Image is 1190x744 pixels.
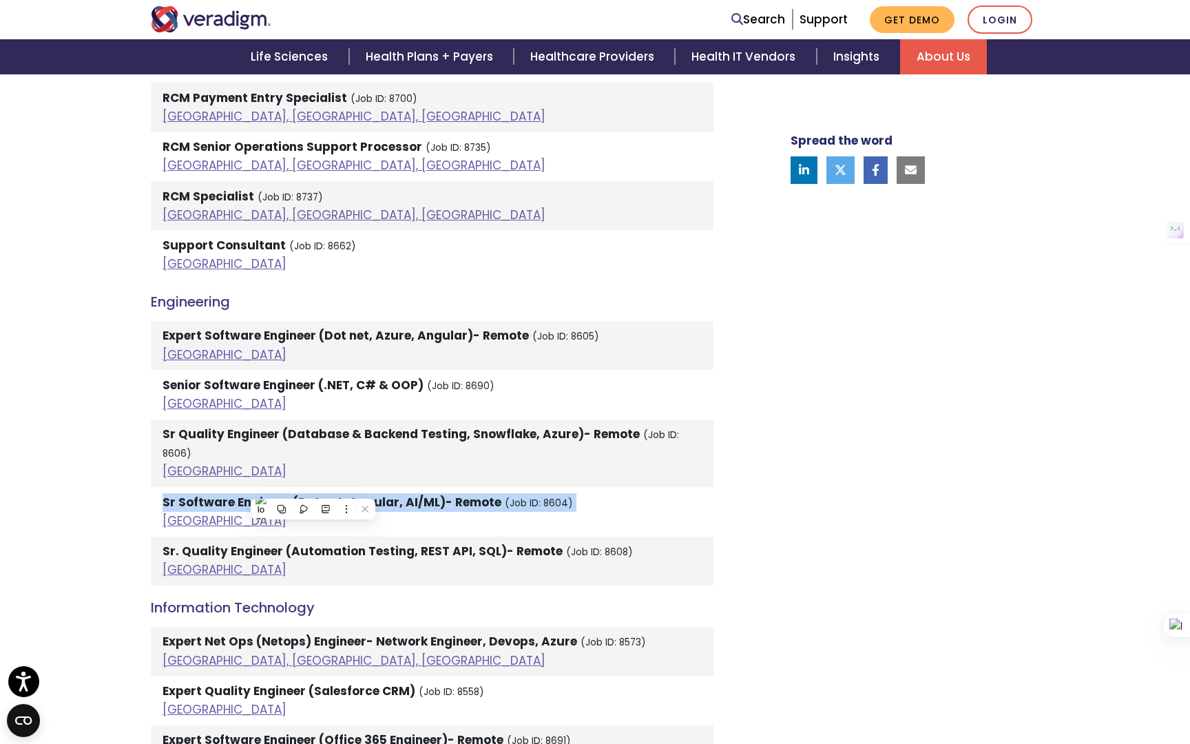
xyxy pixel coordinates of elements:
strong: Support Consultant [163,237,286,254]
a: Health Plans + Payers [349,39,514,74]
small: (Job ID: 8662) [289,240,356,253]
small: (Job ID: 8605) [532,330,599,343]
a: [GEOGRAPHIC_DATA] [163,561,286,578]
a: [GEOGRAPHIC_DATA], [GEOGRAPHIC_DATA], [GEOGRAPHIC_DATA] [163,207,545,223]
img: Veradigm logo [151,6,271,32]
a: Get Demo [870,6,954,33]
strong: Senior Software Engineer (.NET, C# & OOP) [163,377,424,393]
strong: RCM Specialist [163,188,254,205]
a: [GEOGRAPHIC_DATA] [163,463,286,479]
a: [GEOGRAPHIC_DATA], [GEOGRAPHIC_DATA], [GEOGRAPHIC_DATA] [163,59,545,76]
a: About Us [900,39,987,74]
a: [GEOGRAPHIC_DATA] [163,347,286,363]
small: (Job ID: 8558) [419,685,484,699]
h4: Engineering [151,293,713,310]
a: [GEOGRAPHIC_DATA] [163,256,286,272]
small: (Job ID: 8700) [351,92,417,105]
strong: Expert Net Ops (Netops) Engineer- Network Engineer, Devops, Azure [163,633,577,650]
a: [GEOGRAPHIC_DATA] [163,513,286,529]
strong: Sr Software Engineer (Dot net, Angular, AI/ML)- Remote [163,494,501,510]
h4: Information Technology [151,599,713,616]
a: Life Sciences [234,39,348,74]
strong: Spread the word [791,132,892,149]
a: [GEOGRAPHIC_DATA] [163,395,286,412]
a: [GEOGRAPHIC_DATA], [GEOGRAPHIC_DATA], [GEOGRAPHIC_DATA] [163,652,545,669]
a: Search [731,10,785,29]
strong: RCM Payment Entry Specialist [163,90,347,106]
strong: Sr. Quality Engineer (Automation Testing, REST API, SQL)- Remote [163,543,563,559]
a: Login [968,6,1032,34]
small: (Job ID: 8604) [505,497,573,510]
small: (Job ID: 8608) [566,546,633,559]
a: [GEOGRAPHIC_DATA], [GEOGRAPHIC_DATA], [GEOGRAPHIC_DATA] [163,108,545,125]
strong: Expert Software Engineer (Dot net, Azure, Angular)- Remote [163,327,529,344]
a: [GEOGRAPHIC_DATA] [163,701,286,718]
a: [GEOGRAPHIC_DATA], [GEOGRAPHIC_DATA], [GEOGRAPHIC_DATA] [163,157,545,174]
a: Insights [817,39,900,74]
strong: Expert Quality Engineer (Salesforce CRM) [163,683,415,699]
a: Health IT Vendors [675,39,816,74]
a: Healthcare Providers [514,39,675,74]
small: (Job ID: 8735) [426,141,491,154]
small: (Job ID: 8690) [427,380,494,393]
button: Open CMP widget [7,704,40,737]
small: (Job ID: 8737) [258,191,323,204]
strong: Sr Quality Engineer (Database & Backend Testing, Snowflake, Azure)- Remote [163,426,640,442]
small: (Job ID: 8573) [581,636,646,649]
a: Support [800,11,848,28]
strong: RCM Senior Operations Support Processor [163,138,422,155]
